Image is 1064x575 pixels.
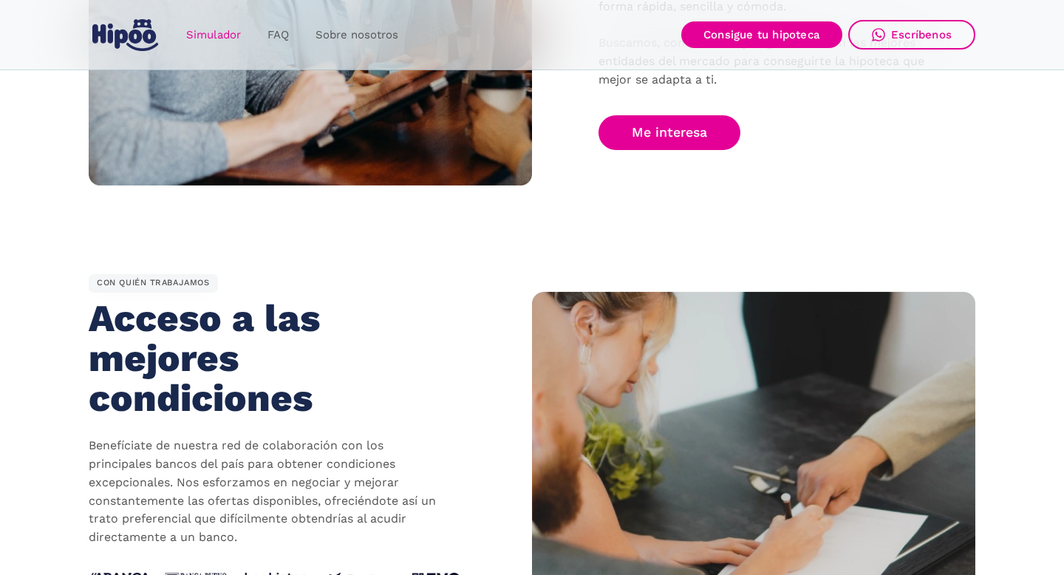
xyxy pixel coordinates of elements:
[302,21,412,50] a: Sobre nosotros
[89,13,161,57] a: home
[254,21,302,50] a: FAQ
[89,437,443,547] p: Benefíciate de nuestra red de colaboración con los principales bancos del país para obtener condi...
[848,20,975,50] a: Escríbenos
[681,21,842,48] a: Consigue tu hipoteca
[89,299,429,418] h2: Acceso a las mejores condiciones
[598,115,740,150] a: Me interesa
[89,274,218,293] div: CON QUIÉN TRABAJAMOS
[173,21,254,50] a: Simulador
[891,28,952,41] div: Escríbenos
